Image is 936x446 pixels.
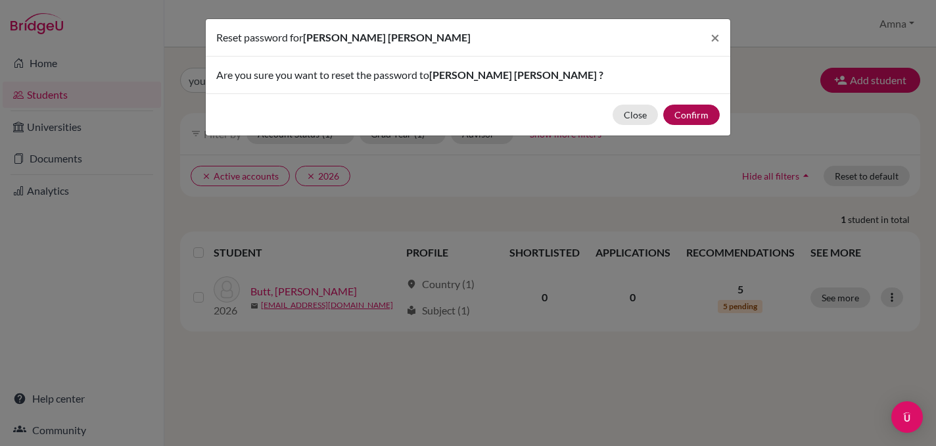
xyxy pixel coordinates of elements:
span: × [711,28,720,47]
span: Reset password for [216,31,303,43]
span: [PERSON_NAME] [PERSON_NAME] [303,31,471,43]
span: [PERSON_NAME] [PERSON_NAME] ? [429,68,603,81]
button: Close [613,105,658,125]
div: Open Intercom Messenger [891,401,923,433]
button: Close [700,19,730,56]
button: Confirm [663,105,720,125]
p: Are you sure you want to reset the password to [216,67,720,83]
